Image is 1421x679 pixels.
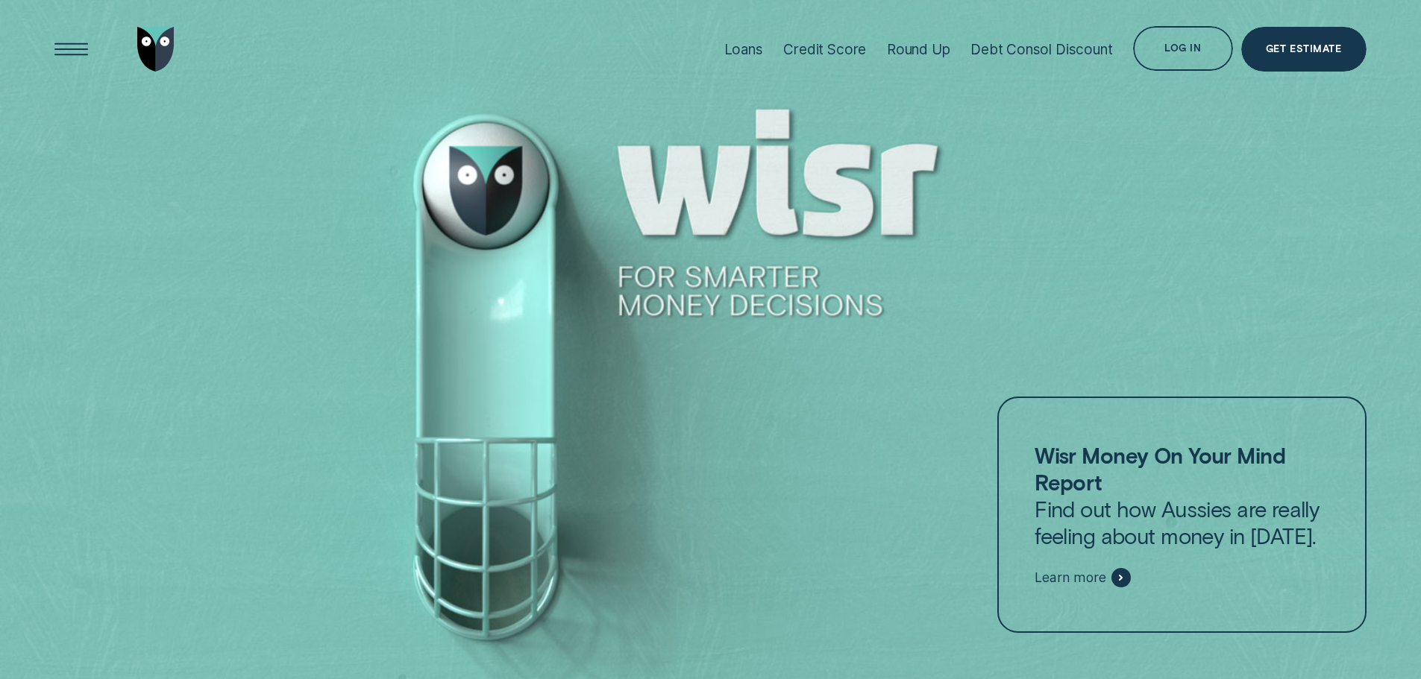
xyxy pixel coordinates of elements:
img: Wisr [137,27,175,72]
span: Learn more [1035,569,1105,586]
div: Debt Consol Discount [970,41,1112,58]
strong: Wisr Money On Your Mind Report [1035,442,1285,495]
a: Get Estimate [1241,27,1367,72]
div: Credit Score [783,41,866,58]
div: Loans [724,41,763,58]
p: Find out how Aussies are really feeling about money in [DATE]. [1035,442,1329,549]
div: Round Up [887,41,950,58]
button: Log in [1133,26,1232,71]
button: Open Menu [49,27,94,72]
a: Wisr Money On Your Mind ReportFind out how Aussies are really feeling about money in [DATE].Learn... [997,397,1366,634]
